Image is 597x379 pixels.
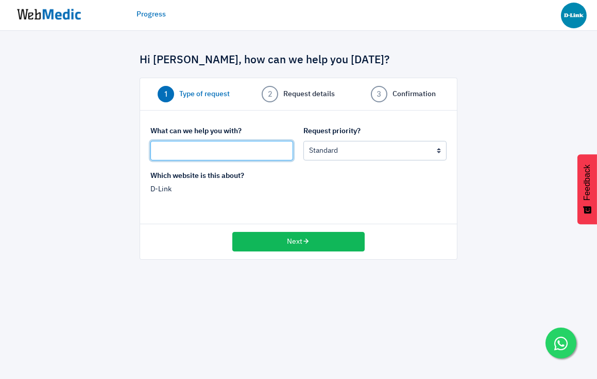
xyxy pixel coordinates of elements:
[583,165,592,201] span: Feedback
[179,89,230,100] span: Type of request
[232,232,365,251] button: Next
[360,86,447,102] a: 3 Confirmation
[158,86,174,102] span: 1
[393,89,436,100] span: Confirmation
[283,89,335,100] span: Request details
[303,128,361,135] strong: Request priority?
[150,184,293,195] p: D-Link
[577,154,597,224] button: Feedback - Show survey
[150,172,244,179] strong: Which website is this about?
[150,86,237,102] a: 1 Type of request
[262,86,278,102] span: 2
[255,86,342,102] a: 2 Request details
[137,9,166,20] a: Progress
[150,128,242,135] strong: What can we help you with?
[371,86,387,102] span: 3
[140,54,457,67] h4: Hi [PERSON_NAME], how can we help you [DATE]?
